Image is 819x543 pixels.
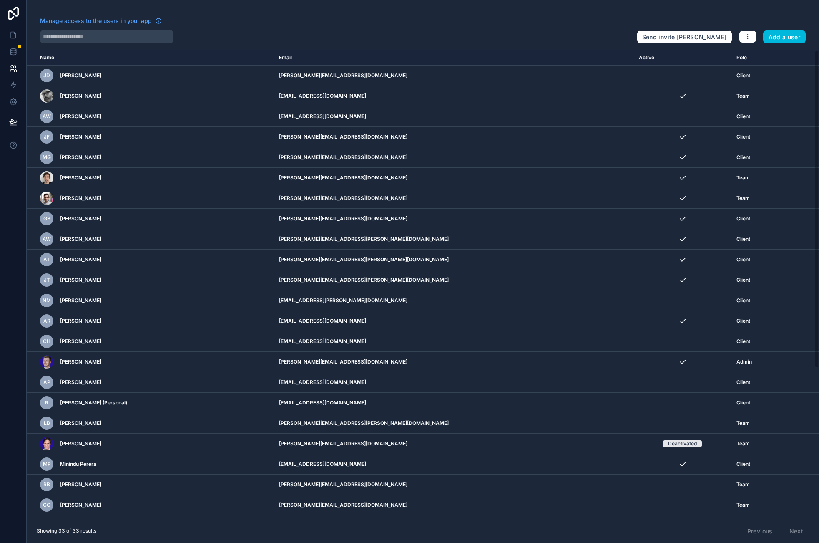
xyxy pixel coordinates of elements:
[274,86,634,106] td: [EMAIL_ADDRESS][DOMAIN_NAME]
[60,318,101,324] span: [PERSON_NAME]
[60,236,101,242] span: [PERSON_NAME]
[274,331,634,352] td: [EMAIL_ADDRESS][DOMAIN_NAME]
[736,338,750,345] span: Client
[43,256,50,263] span: AT
[736,195,750,202] span: Team
[736,502,750,508] span: Team
[736,379,750,386] span: Client
[736,215,750,222] span: Client
[43,215,50,222] span: GB
[60,93,101,99] span: [PERSON_NAME]
[736,154,750,161] span: Client
[60,461,96,467] span: Minindu Perera
[40,17,152,25] span: Manage access to the users in your app
[60,72,101,79] span: [PERSON_NAME]
[60,399,127,406] span: [PERSON_NAME] (Personal)
[274,270,634,290] td: [PERSON_NAME][EMAIL_ADDRESS][PERSON_NAME][DOMAIN_NAME]
[43,318,50,324] span: AR
[43,502,50,508] span: GG
[274,168,634,188] td: [PERSON_NAME][EMAIL_ADDRESS][DOMAIN_NAME]
[274,393,634,413] td: [EMAIL_ADDRESS][DOMAIN_NAME]
[736,93,750,99] span: Team
[60,277,101,283] span: [PERSON_NAME]
[40,17,162,25] a: Manage access to the users in your app
[43,72,50,79] span: JD
[43,154,51,161] span: MG
[274,106,634,127] td: [EMAIL_ADDRESS][DOMAIN_NAME]
[44,420,50,427] span: LB
[634,50,731,66] th: Active
[736,461,750,467] span: Client
[274,311,634,331] td: [EMAIL_ADDRESS][DOMAIN_NAME]
[274,454,634,475] td: [EMAIL_ADDRESS][DOMAIN_NAME]
[60,420,101,427] span: [PERSON_NAME]
[274,66,634,86] td: [PERSON_NAME][EMAIL_ADDRESS][DOMAIN_NAME]
[37,528,96,534] span: Showing 33 of 33 results
[274,495,634,515] td: [PERSON_NAME][EMAIL_ADDRESS][DOMAIN_NAME]
[43,236,51,242] span: AW
[274,209,634,229] td: [PERSON_NAME][EMAIL_ADDRESS][DOMAIN_NAME]
[736,277,750,283] span: Client
[60,134,101,140] span: [PERSON_NAME]
[668,440,697,447] div: Deactivated
[736,174,750,181] span: Team
[274,290,634,311] td: [EMAIL_ADDRESS][PERSON_NAME][DOMAIN_NAME]
[60,440,101,447] span: [PERSON_NAME]
[60,481,101,488] span: [PERSON_NAME]
[60,502,101,508] span: [PERSON_NAME]
[27,50,819,519] div: scrollable content
[274,229,634,250] td: [PERSON_NAME][EMAIL_ADDRESS][PERSON_NAME][DOMAIN_NAME]
[60,359,101,365] span: [PERSON_NAME]
[731,50,782,66] th: Role
[60,195,101,202] span: [PERSON_NAME]
[44,277,50,283] span: JT
[60,338,101,345] span: [PERSON_NAME]
[43,481,50,488] span: RB
[736,318,750,324] span: Client
[736,113,750,120] span: Client
[274,188,634,209] td: [PERSON_NAME][EMAIL_ADDRESS][DOMAIN_NAME]
[43,338,50,345] span: CH
[736,256,750,263] span: Client
[736,72,750,79] span: Client
[274,372,634,393] td: [EMAIL_ADDRESS][DOMAIN_NAME]
[60,174,101,181] span: [PERSON_NAME]
[43,113,51,120] span: AW
[43,297,51,304] span: NM
[736,236,750,242] span: Client
[274,50,634,66] th: Email
[60,379,101,386] span: [PERSON_NAME]
[763,30,806,44] button: Add a user
[45,399,48,406] span: R
[274,352,634,372] td: [PERSON_NAME][EMAIL_ADDRESS][DOMAIN_NAME]
[736,134,750,140] span: Client
[60,154,101,161] span: [PERSON_NAME]
[274,147,634,168] td: [PERSON_NAME][EMAIL_ADDRESS][DOMAIN_NAME]
[736,399,750,406] span: Client
[274,413,634,434] td: [PERSON_NAME][EMAIL_ADDRESS][PERSON_NAME][DOMAIN_NAME]
[274,434,634,454] td: [PERSON_NAME][EMAIL_ADDRESS][DOMAIN_NAME]
[274,515,634,536] td: [PERSON_NAME][EMAIL_ADDRESS][DOMAIN_NAME]
[736,481,750,488] span: Team
[60,215,101,222] span: [PERSON_NAME]
[274,475,634,495] td: [PERSON_NAME][EMAIL_ADDRESS][DOMAIN_NAME]
[274,127,634,147] td: [PERSON_NAME][EMAIL_ADDRESS][DOMAIN_NAME]
[274,250,634,270] td: [PERSON_NAME][EMAIL_ADDRESS][PERSON_NAME][DOMAIN_NAME]
[27,50,274,66] th: Name
[736,420,750,427] span: Team
[736,440,750,447] span: Team
[44,134,50,140] span: JF
[60,113,101,120] span: [PERSON_NAME]
[637,30,732,44] button: Send invite [PERSON_NAME]
[60,297,101,304] span: [PERSON_NAME]
[736,359,752,365] span: Admin
[43,379,50,386] span: AP
[60,256,101,263] span: [PERSON_NAME]
[736,297,750,304] span: Client
[43,461,51,467] span: MP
